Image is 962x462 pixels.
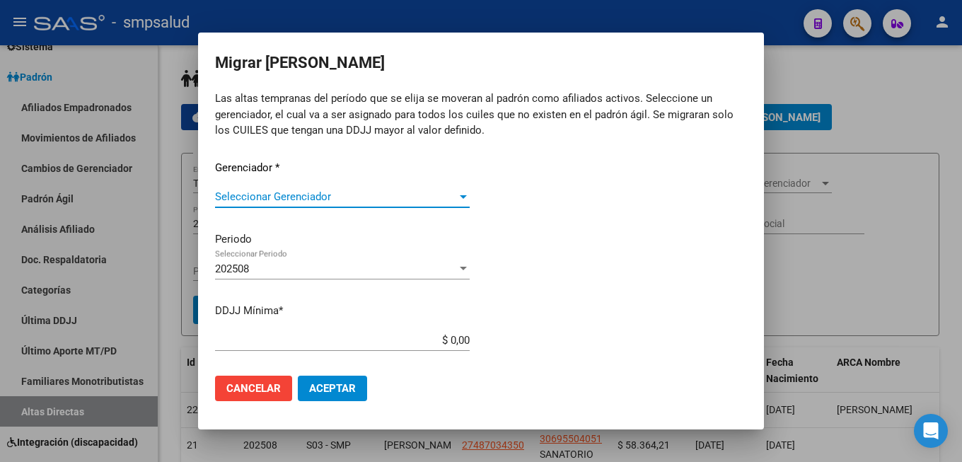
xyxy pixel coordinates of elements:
p: DDJJ Mínima [215,303,470,319]
p: Periodo [215,231,470,248]
h2: Migrar [PERSON_NAME] [215,50,747,76]
p: Las altas tempranas del período que se elija se moveran al padrón como afiliados activos. Selecci... [215,91,747,139]
span: Cancelar [226,382,281,395]
span: 202508 [215,262,249,275]
button: Aceptar [298,376,367,401]
button: Cancelar [215,376,292,401]
span: Aceptar [309,382,356,395]
div: Open Intercom Messenger [914,414,948,448]
span: Seleccionar Gerenciador [215,190,457,203]
p: Gerenciador * [215,160,470,176]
